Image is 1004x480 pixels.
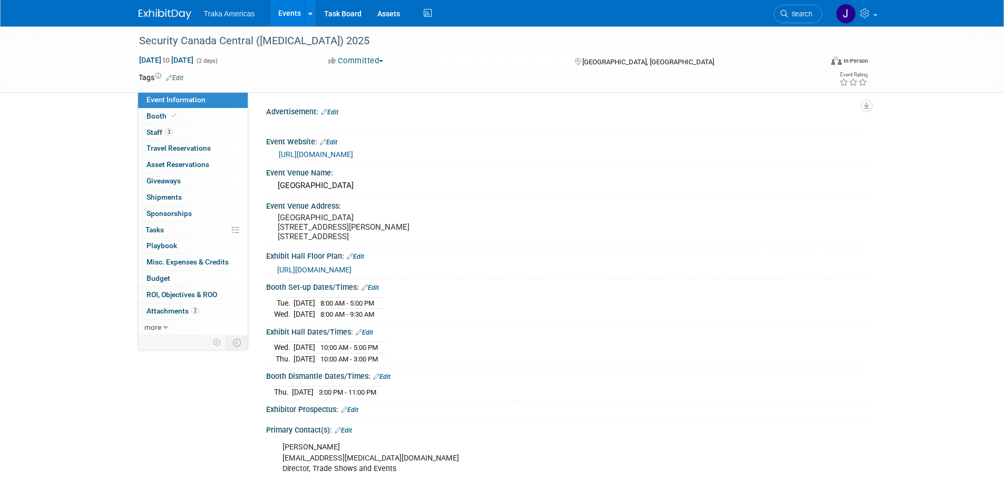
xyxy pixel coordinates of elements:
[139,55,194,65] span: [DATE] [DATE]
[138,109,248,124] a: Booth
[147,241,177,250] span: Playbook
[362,284,379,291] a: Edit
[275,437,750,479] div: [PERSON_NAME] [EMAIL_ADDRESS][MEDICAL_DATA][DOMAIN_NAME] Director, Trade Shows and Events
[266,279,866,293] div: Booth Set-up Dates/Times:
[325,55,387,66] button: Committed
[147,128,173,136] span: Staff
[831,56,842,65] img: Format-Inperson.png
[139,9,191,19] img: ExhibitDay
[320,299,374,307] span: 8:00 AM - 5:00 PM
[356,329,373,336] a: Edit
[138,254,248,270] a: Misc. Expenses & Credits
[196,57,218,64] span: (2 days)
[191,307,199,315] span: 2
[788,10,812,18] span: Search
[843,57,868,65] div: In-Person
[347,253,364,260] a: Edit
[274,353,294,364] td: Thu.
[166,74,183,82] a: Edit
[135,32,806,51] div: Security Canada Central ([MEDICAL_DATA]) 2025
[294,353,315,364] td: [DATE]
[294,297,315,309] td: [DATE]
[320,344,378,351] span: 10:00 AM - 5:00 PM
[147,193,182,201] span: Shipments
[266,422,866,436] div: Primary Contact(s):
[266,165,866,178] div: Event Venue Name:
[204,9,255,18] span: Traka Americas
[147,209,192,218] span: Sponsorships
[147,177,181,185] span: Giveaways
[266,401,866,415] div: Exhibitor Prospectus:
[320,139,337,146] a: Edit
[138,303,248,319] a: Attachments2
[278,213,504,241] pre: [GEOGRAPHIC_DATA] [STREET_ADDRESS][PERSON_NAME] [STREET_ADDRESS]
[139,72,183,83] td: Tags
[144,323,161,331] span: more
[266,368,866,382] div: Booth Dismantle Dates/Times:
[147,160,209,169] span: Asset Reservations
[138,287,248,303] a: ROI, Objectives & ROO
[147,144,211,152] span: Travel Reservations
[147,274,170,282] span: Budget
[774,5,822,23] a: Search
[266,134,866,148] div: Event Website:
[145,226,164,234] span: Tasks
[292,386,314,397] td: [DATE]
[147,112,179,120] span: Booth
[319,388,376,396] span: 3:00 PM - 11:00 PM
[147,290,217,299] span: ROI, Objectives & ROO
[138,190,248,205] a: Shipments
[274,309,294,320] td: Wed.
[582,58,714,66] span: [GEOGRAPHIC_DATA], [GEOGRAPHIC_DATA]
[294,342,315,354] td: [DATE]
[138,173,248,189] a: Giveaways
[138,320,248,336] a: more
[147,95,206,104] span: Event Information
[266,198,866,211] div: Event Venue Address:
[274,386,292,397] td: Thu.
[321,109,338,116] a: Edit
[161,56,171,64] span: to
[138,271,248,287] a: Budget
[836,4,856,24] img: Jamie Saenz
[760,55,869,71] div: Event Format
[341,406,358,414] a: Edit
[274,342,294,354] td: Wed.
[138,141,248,156] a: Travel Reservations
[147,258,229,266] span: Misc. Expenses & Credits
[138,238,248,254] a: Playbook
[138,157,248,173] a: Asset Reservations
[320,310,374,318] span: 8:00 AM - 9:30 AM
[138,206,248,222] a: Sponsorships
[279,150,353,159] a: [URL][DOMAIN_NAME]
[274,297,294,309] td: Tue.
[335,427,352,434] a: Edit
[277,266,352,274] a: [URL][DOMAIN_NAME]
[138,222,248,238] a: Tasks
[373,373,391,380] a: Edit
[171,113,177,119] i: Booth reservation complete
[165,128,173,136] span: 3
[266,104,866,117] div: Advertisement:
[294,309,315,320] td: [DATE]
[266,324,866,338] div: Exhibit Hall Dates/Times:
[320,355,378,363] span: 10:00 AM - 3:00 PM
[147,307,199,315] span: Attachments
[138,125,248,141] a: Staff3
[266,248,866,262] div: Exhibit Hall Floor Plan:
[274,178,858,194] div: [GEOGRAPHIC_DATA]
[138,92,248,108] a: Event Information
[226,336,248,349] td: Toggle Event Tabs
[208,336,227,349] td: Personalize Event Tab Strip
[839,72,867,77] div: Event Rating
